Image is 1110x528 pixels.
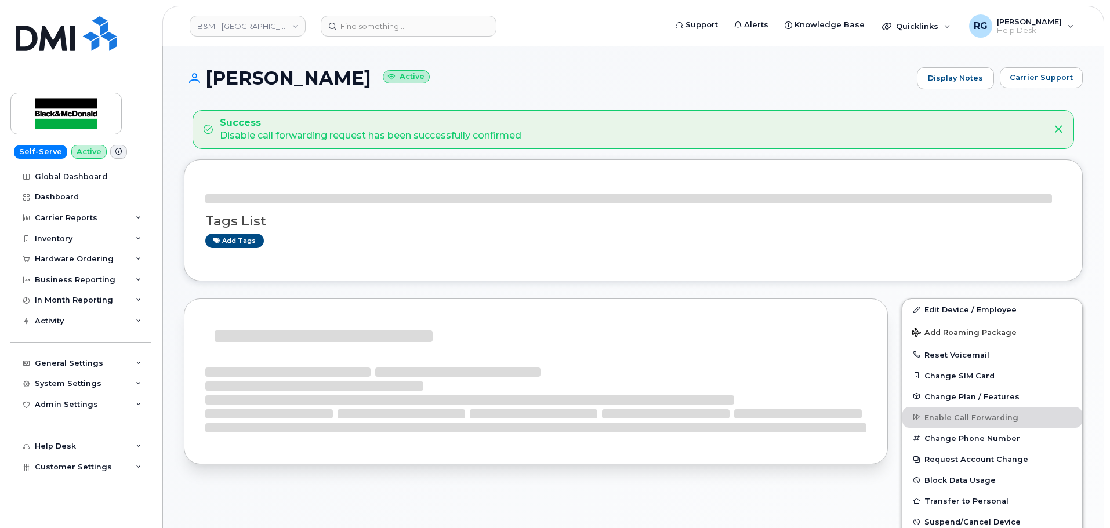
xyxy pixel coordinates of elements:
span: Enable Call Forwarding [924,413,1018,421]
a: Edit Device / Employee [902,299,1082,320]
span: Change Plan / Features [924,392,1020,400]
button: Transfer to Personal [902,490,1082,511]
div: Disable call forwarding request has been successfully confirmed [220,116,521,143]
button: Request Account Change [902,449,1082,469]
span: Add Roaming Package [912,328,1017,339]
button: Add Roaming Package [902,320,1082,344]
button: Reset Voicemail [902,344,1082,365]
span: Carrier Support [1010,72,1073,83]
strong: Success [220,116,521,130]
h1: [PERSON_NAME] [184,68,911,88]
button: Change Plan / Features [902,386,1082,407]
a: Add tags [205,234,264,248]
button: Change Phone Number [902,428,1082,449]
button: Carrier Support [1000,67,1083,88]
button: Change SIM Card [902,365,1082,386]
small: Active [383,70,430,83]
span: Suspend/Cancel Device [924,518,1021,526]
button: Block Data Usage [902,469,1082,490]
button: Enable Call Forwarding [902,407,1082,428]
a: Display Notes [917,67,994,89]
h3: Tags List [205,214,1061,228]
